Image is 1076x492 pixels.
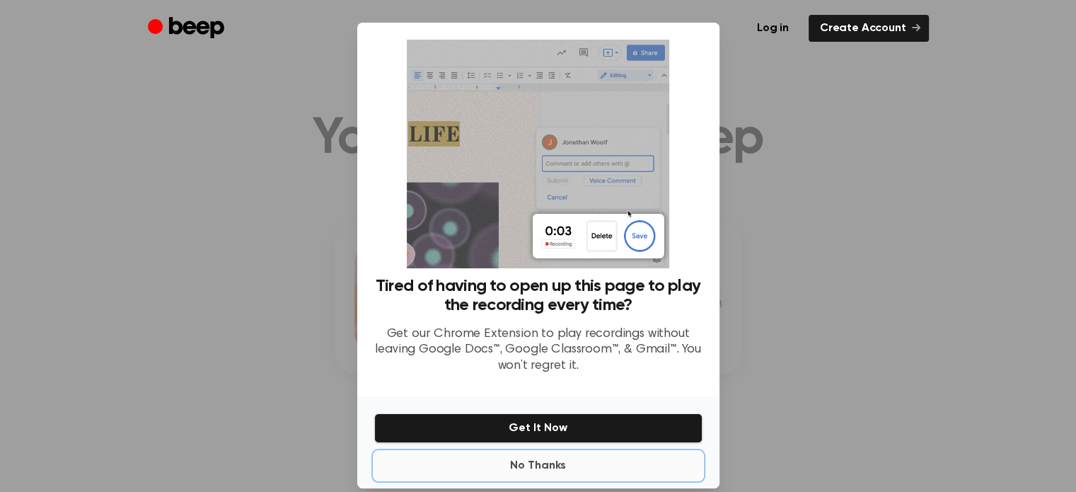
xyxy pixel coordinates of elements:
a: Create Account [809,15,929,42]
button: No Thanks [374,452,702,480]
a: Log in [746,15,800,42]
h3: Tired of having to open up this page to play the recording every time? [374,277,702,315]
button: Get It Now [374,413,702,443]
a: Beep [148,15,228,42]
img: Beep extension in action [407,40,669,268]
p: Get our Chrome Extension to play recordings without leaving Google Docs™, Google Classroom™, & Gm... [374,326,702,374]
